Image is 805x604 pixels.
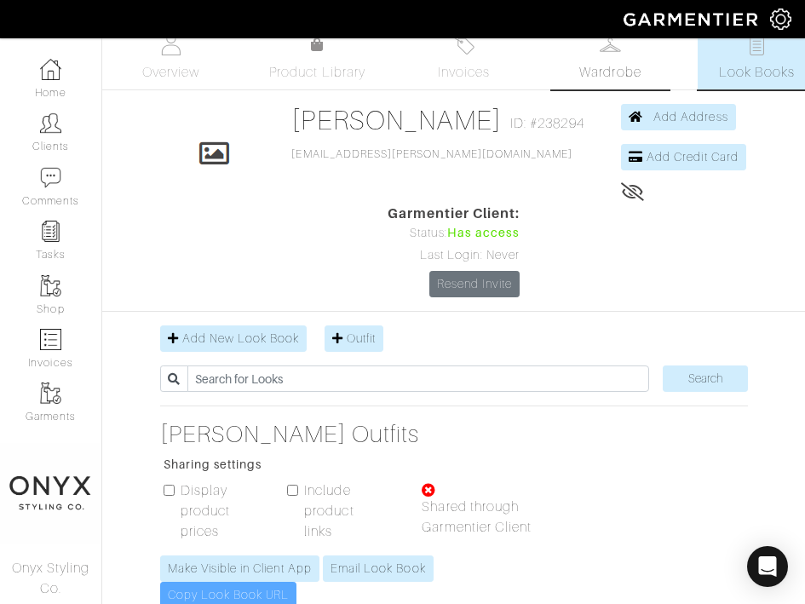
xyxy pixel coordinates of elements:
a: Add Credit Card [621,144,746,170]
a: [PERSON_NAME] [291,105,502,135]
span: Has access [447,224,520,243]
a: Make Visible in Client App [160,555,319,582]
img: dashboard-icon-dbcd8f5a0b271acd01030246c82b418ddd0df26cd7fceb0bd07c9910d44c42f6.png [40,59,61,80]
input: Search for Looks [187,365,649,392]
span: Overview [142,62,199,83]
span: Garmentier Client: [388,204,520,224]
img: orders-icon-0abe47150d42831381b5fb84f609e132dff9fe21cb692f30cb5eec754e2cba89.png [40,329,61,350]
a: Overview [112,27,231,89]
a: Product Library [258,35,377,83]
span: Outfit [347,331,376,345]
img: garmentier-logo-header-white-b43fb05a5012e4ada735d5af1a66efaba907eab6374d6393d1fbf88cb4ef424d.png [615,4,770,34]
label: Display product prices [181,480,264,542]
img: gear-icon-white-bd11855cb880d31180b6d7d6211b90ccbf57a29d726f0c71d8c61bd08dd39cc2.png [770,9,791,30]
img: garments-icon-b7da505a4dc4fd61783c78ac3ca0ef83fa9d6f193b1c9dc38574b1d14d53ca28.png [40,275,61,296]
a: [PERSON_NAME] Outfits [160,420,543,449]
div: Last Login: Never [388,246,520,265]
div: Open Intercom Messenger [747,546,788,587]
img: wardrobe-487a4870c1b7c33e795ec22d11cfc2ed9d08956e64fb3008fe2437562e282088.svg [600,34,621,55]
span: Invoices [438,62,490,83]
label: Shared through Garmentier Client [422,497,555,538]
span: Product Library [269,62,365,83]
a: [EMAIL_ADDRESS][PERSON_NAME][DOMAIN_NAME] [291,148,572,160]
img: orders-27d20c2124de7fd6de4e0e44c1d41de31381a507db9b33961299e4e07d508b8c.svg [453,34,474,55]
label: Include product links [304,480,381,542]
img: clients-icon-6bae9207a08558b7cb47a8932f037763ab4055f8c8b6bfacd5dc20c3e0201464.png [40,112,61,134]
span: Look Books [719,62,795,83]
input: Search [663,365,748,392]
a: Add Address [621,104,736,130]
p: Sharing settings [164,456,543,474]
div: Status: [388,224,520,243]
a: Wardrobe [551,27,670,89]
img: basicinfo-40fd8af6dae0f16599ec9e87c0ef1c0a1fdea2edbe929e3d69a839185d80c458.svg [160,34,181,55]
a: Invoices [405,27,524,89]
img: garments-icon-b7da505a4dc4fd61783c78ac3ca0ef83fa9d6f193b1c9dc38574b1d14d53ca28.png [40,383,61,404]
a: Add New Look Book [160,325,308,352]
span: Add Credit Card [647,150,739,164]
img: reminder-icon-8004d30b9f0a5d33ae49ab947aed9ed385cf756f9e5892f1edd6e32f2345188e.png [40,221,61,242]
img: todo-9ac3debb85659649dc8f770b8b6100bb5dab4b48dedcbae339e5042a72dfd3cc.svg [746,34,768,55]
a: Outfit [325,325,383,352]
a: Email Look Book [323,555,434,582]
span: Wardrobe [579,62,641,83]
span: Add New Look Book [182,331,300,345]
span: ID: #238294 [510,113,584,134]
img: comment-icon-a0a6a9ef722e966f86d9cbdc48e553b5cf19dbc54f86b18d962a5391bc8f6eb6.png [40,167,61,188]
span: Onyx Styling Co. [12,561,90,596]
a: Resend Invite [429,271,520,297]
span: Add Address [653,110,728,124]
